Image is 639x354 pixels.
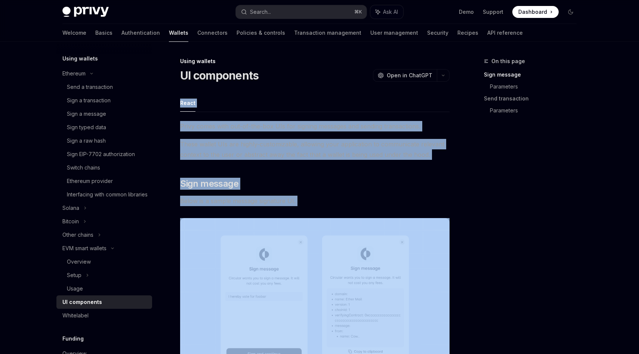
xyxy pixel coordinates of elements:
button: React [180,94,195,112]
a: Parameters [490,81,583,93]
a: Sign typed data [56,121,152,134]
div: Using wallets [180,58,450,65]
a: Sign message [484,69,583,81]
span: On this page [491,57,525,66]
a: Security [427,24,448,42]
span: Below is a sample message signature UI. [180,196,450,206]
button: Open in ChatGPT [373,69,437,82]
a: Connectors [197,24,228,42]
a: Recipes [457,24,478,42]
div: Sign EIP-7702 authorization [67,150,135,159]
h5: Using wallets [62,54,98,63]
span: Privy comes with out-of-the-box UIs for signing messages and sending transactions. [180,121,450,131]
a: Parameters [490,105,583,117]
div: Sign a message [67,109,106,118]
a: Sign EIP-7702 authorization [56,147,152,161]
button: Toggle dark mode [565,6,577,18]
h1: UI components [180,69,259,82]
div: Sign a raw hash [67,136,106,145]
a: Switch chains [56,161,152,174]
span: Ask AI [383,8,398,16]
button: Ask AI [370,5,403,19]
div: Ethereum [62,69,86,78]
a: Overview [56,255,152,268]
a: Support [483,8,503,16]
a: Interfacing with common libraries [56,188,152,201]
div: EVM smart wallets [62,244,106,253]
a: User management [370,24,418,42]
div: Switch chains [67,163,100,172]
a: Authentication [121,24,160,42]
a: Sign a transaction [56,94,152,107]
div: Solana [62,204,79,212]
span: ⌘ K [354,9,362,15]
a: Transaction management [294,24,361,42]
div: Ethereum provider [67,177,113,186]
div: Search... [250,7,271,16]
span: Open in ChatGPT [387,72,432,79]
a: Send a transaction [56,80,152,94]
div: Overview [67,257,91,266]
a: Dashboard [512,6,559,18]
a: API reference [487,24,523,42]
a: Sign a raw hash [56,134,152,147]
div: Usage [67,284,83,293]
a: Ethereum provider [56,174,152,188]
div: Other chains [62,230,93,239]
div: Sign typed data [67,123,106,132]
a: Basics [95,24,112,42]
span: These wallet UIs are highly-customizable, allowing your application to communicate relevant conte... [180,139,450,160]
div: Whitelabel [62,311,89,320]
div: Send a transaction [67,83,113,91]
a: Wallets [169,24,188,42]
div: Bitcoin [62,217,79,226]
div: Interfacing with common libraries [67,190,148,199]
a: Usage [56,282,152,295]
a: Policies & controls [237,24,285,42]
h5: Funding [62,334,84,343]
img: dark logo [62,7,109,17]
button: Search...⌘K [236,5,367,19]
div: Setup [67,271,81,280]
a: Whitelabel [56,309,152,322]
div: UI components [62,298,102,307]
div: Sign a transaction [67,96,111,105]
a: Welcome [62,24,86,42]
span: Sign message [180,178,238,190]
a: Sign a message [56,107,152,121]
a: Demo [459,8,474,16]
span: Dashboard [518,8,547,16]
a: Send transaction [484,93,583,105]
a: UI components [56,295,152,309]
